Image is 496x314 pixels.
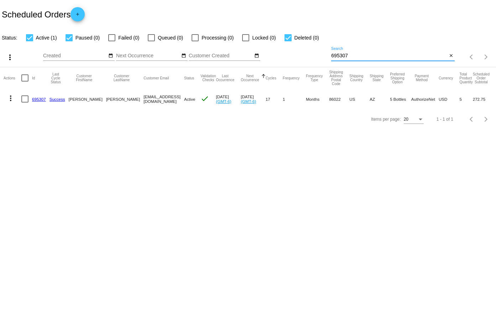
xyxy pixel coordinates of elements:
[331,53,447,59] input: Search
[349,74,363,82] button: Change sorting for ShippingCountry
[370,74,383,82] button: Change sorting for ShippingState
[252,33,276,42] span: Locked (0)
[411,89,439,109] mat-cell: AuthorizeNet
[411,74,432,82] button: Change sorting for PaymentMethod.Type
[449,53,454,59] mat-icon: close
[473,72,490,84] button: Change sorting for Subtotal
[465,50,479,64] button: Previous page
[266,89,283,109] mat-cell: 17
[143,89,184,109] mat-cell: [EMAIL_ADDRESS][DOMAIN_NAME]
[241,74,259,82] button: Change sorting for NextOccurrenceUtc
[349,89,370,109] mat-cell: US
[306,89,329,109] mat-cell: Months
[69,89,106,109] mat-cell: [PERSON_NAME]
[49,72,62,84] button: Change sorting for LastProcessingCycleId
[404,117,408,122] span: 20
[266,76,276,80] button: Change sorting for Cycles
[216,74,235,82] button: Change sorting for LastOccurrenceUtc
[184,97,195,101] span: Active
[202,33,234,42] span: Processing (0)
[459,67,472,89] mat-header-cell: Total Product Quantity
[465,112,479,126] button: Previous page
[6,94,15,103] mat-icon: more_vert
[390,72,405,84] button: Change sorting for PreferredShippingOption
[118,33,139,42] span: Failed (0)
[404,117,424,122] mat-select: Items per page:
[306,74,323,82] button: Change sorting for FrequencyType
[106,74,137,82] button: Change sorting for CustomerLastName
[294,33,319,42] span: Deleted (0)
[447,52,455,60] button: Clear
[200,94,209,103] mat-icon: check
[329,89,349,109] mat-cell: 86022
[106,89,143,109] mat-cell: [PERSON_NAME]
[479,50,493,64] button: Next page
[6,53,14,62] mat-icon: more_vert
[241,89,266,109] mat-cell: [DATE]
[4,67,21,89] mat-header-cell: Actions
[75,33,100,42] span: Paused (0)
[459,89,472,109] mat-cell: 5
[254,53,259,59] mat-icon: date_range
[283,76,299,80] button: Change sorting for Frequency
[36,33,57,42] span: Active (1)
[32,76,35,80] button: Change sorting for Id
[216,89,241,109] mat-cell: [DATE]
[390,89,411,109] mat-cell: 5 Bottles
[283,89,306,109] mat-cell: 1
[216,99,231,104] a: (GMT-6)
[371,117,401,122] div: Items per page:
[329,70,343,86] button: Change sorting for ShippingPostcode
[73,12,82,20] mat-icon: add
[116,53,180,59] input: Next Occurrence
[2,35,17,41] span: Status:
[158,33,183,42] span: Queued (0)
[189,53,253,59] input: Customer Created
[184,76,194,80] button: Change sorting for Status
[370,89,390,109] mat-cell: AZ
[439,76,453,80] button: Change sorting for CurrencyIso
[43,53,107,59] input: Created
[108,53,113,59] mat-icon: date_range
[181,53,186,59] mat-icon: date_range
[473,89,496,109] mat-cell: 272.75
[32,97,46,101] a: 695307
[200,67,216,89] mat-header-cell: Validation Checks
[479,112,493,126] button: Next page
[437,117,453,122] div: 1 - 1 of 1
[2,7,85,21] h2: Scheduled Orders
[69,74,100,82] button: Change sorting for CustomerFirstName
[49,97,65,101] a: Success
[439,89,460,109] mat-cell: USD
[143,76,169,80] button: Change sorting for CustomerEmail
[241,99,256,104] a: (GMT-6)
